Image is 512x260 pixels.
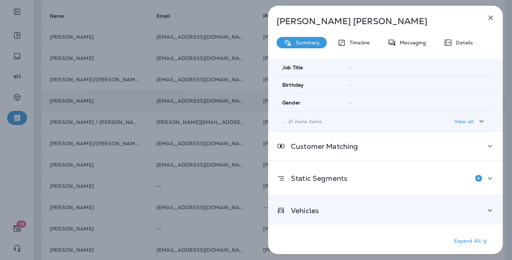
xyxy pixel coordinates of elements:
p: Timeline [346,40,370,45]
span: Birthday [282,82,304,88]
p: Messaging [396,40,426,45]
p: Expand All [454,237,489,246]
p: Vehicles [285,208,319,213]
p: ... 21 more items [282,119,421,124]
button: Add to Static Segment [471,171,486,185]
span: -- [348,64,353,71]
p: [PERSON_NAME] [PERSON_NAME] [277,16,471,26]
p: View all [454,119,474,124]
p: Static Segments [285,175,347,181]
button: Expand All [451,235,492,248]
span: Gender [282,100,300,106]
button: View all [452,115,489,128]
p: Customer Matching [285,143,358,149]
p: Details [452,40,473,45]
span: Job Title [282,65,303,71]
p: Summary [292,40,320,45]
span: -- [348,82,353,88]
span: -- [348,100,353,106]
